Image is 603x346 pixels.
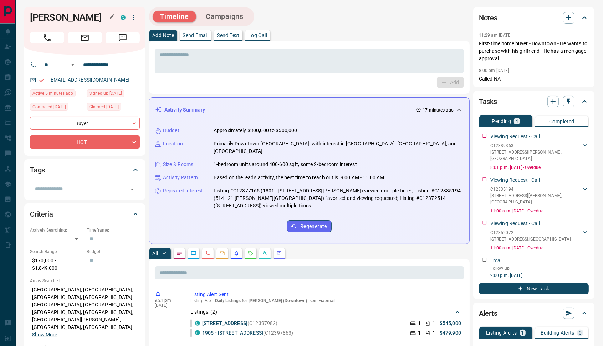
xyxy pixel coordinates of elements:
p: 4 [515,119,518,124]
button: Open [127,184,137,194]
p: C12335194 [490,186,582,192]
p: Areas Searched: [30,278,140,284]
p: Location [163,140,183,148]
div: Listings: (2) [190,305,461,319]
svg: Lead Browsing Activity [191,251,196,256]
h1: [PERSON_NAME] [30,12,110,23]
p: $545,000 [440,320,461,327]
p: Approximately $300,000 to $500,000 [214,127,297,134]
svg: Requests [248,251,254,256]
p: Follow up [490,265,589,272]
p: Listing #C12377165 (1801 - [STREET_ADDRESS][PERSON_NAME]) viewed multiple times; Listing #C123351... [214,187,464,210]
p: Search Range: [30,248,83,255]
div: Notes [479,9,589,26]
p: Email [490,257,503,264]
p: [STREET_ADDRESS] , [GEOGRAPHIC_DATA] [490,236,571,242]
div: Sat Sep 06 2025 [30,103,83,113]
div: condos.ca [121,15,126,20]
p: Primarily Downtown [GEOGRAPHIC_DATA], with interest in [GEOGRAPHIC_DATA], [GEOGRAPHIC_DATA], and ... [214,140,464,155]
p: 1 [521,330,524,335]
button: Open [68,61,77,69]
button: Campaigns [199,11,251,22]
p: Budget [163,127,179,134]
p: 8:00 pm [DATE] [479,68,509,73]
p: Activity Pattern [163,174,198,181]
p: Based on the lead's activity, the best time to reach out is: 9:00 AM - 11:00 AM [214,174,384,181]
p: [DATE] [155,303,180,308]
button: Timeline [153,11,196,22]
p: Listings: ( 2 ) [190,308,217,316]
p: Pending [492,119,511,124]
p: Budget: [87,248,140,255]
span: Email [68,32,102,43]
p: C12389363 [490,143,582,149]
div: Activity Summary17 minutes ago [155,103,464,117]
p: [STREET_ADDRESS][PERSON_NAME] , [GEOGRAPHIC_DATA] [490,192,582,205]
p: Viewing Request - Call [490,176,540,184]
div: Alerts [479,305,589,322]
h2: Tags [30,164,45,176]
p: Timeframe: [87,227,140,233]
p: First-time home buyer - Downtown - He wants to purchase with his girlfriend - He has a mortgage a... [479,40,589,62]
svg: Agent Actions [276,251,282,256]
p: 8:01 p.m. [DATE] - Overdue [490,164,589,171]
p: Called NA [479,75,589,83]
p: 11:00 a.m. [DATE] - Overdue [490,208,589,214]
div: Tasks [479,93,589,110]
span: Call [30,32,64,43]
p: Send Text [217,33,240,38]
svg: Calls [205,251,211,256]
a: [STREET_ADDRESS] [202,320,247,326]
div: C12352072[STREET_ADDRESS],[GEOGRAPHIC_DATA] [490,228,589,244]
span: Active 5 minutes ago [32,90,73,97]
div: Criteria [30,206,140,223]
p: Viewing Request - Call [490,220,540,227]
p: 0 [579,330,582,335]
p: Add Note [152,33,174,38]
p: 2:00 p.m. [DATE] [490,272,589,279]
button: New Task [479,283,589,294]
p: Repeated Interest [163,187,203,195]
p: Completed [549,119,574,124]
svg: Opportunities [262,251,268,256]
p: Listing Alert Sent [190,291,461,298]
p: Actively Searching: [30,227,83,233]
h2: Criteria [30,208,53,220]
a: 1905 - [STREET_ADDRESS] [202,330,263,336]
div: Sat Sep 06 2025 [87,89,140,99]
p: All [152,251,158,256]
h2: Tasks [479,96,497,107]
p: 1 [418,329,421,337]
p: Send Email [183,33,208,38]
h2: Notes [479,12,497,24]
button: Regenerate [287,220,332,232]
a: [EMAIL_ADDRESS][DOMAIN_NAME] [49,77,130,83]
p: 1 [433,329,435,337]
p: 1 [433,320,435,327]
p: Log Call [248,33,267,38]
p: 1 [418,320,421,327]
p: [GEOGRAPHIC_DATA], [GEOGRAPHIC_DATA], [GEOGRAPHIC_DATA], [GEOGRAPHIC_DATA] | [GEOGRAPHIC_DATA], [... [30,284,140,341]
p: $479,900 [440,329,461,337]
div: Buyer [30,117,140,130]
p: 1-bedroom units around 400-600 sqft, some 2-bedroom interest [214,161,357,168]
p: $170,000 - $1,849,000 [30,255,83,274]
p: Activity Summary [164,106,205,114]
p: Size & Rooms [163,161,194,168]
p: Building Alerts [541,330,574,335]
span: Daily Listings for [PERSON_NAME] (Downtown) [215,298,307,303]
svg: Notes [177,251,182,256]
p: Viewing Request - Call [490,133,540,140]
span: Contacted [DATE] [32,103,66,110]
p: (C12397863) [202,329,293,337]
p: Listing Alert : - sent via email [190,298,461,303]
p: 11:00 a.m. [DATE] - Overdue [490,245,589,251]
p: 9:21 pm [155,298,180,303]
p: (C12397982) [202,320,278,327]
p: 17 minutes ago [423,107,454,113]
div: Tags [30,161,140,179]
div: C12335194[STREET_ADDRESS][PERSON_NAME],[GEOGRAPHIC_DATA] [490,185,589,207]
div: Thu Sep 11 2025 [30,89,83,99]
div: Sat Sep 06 2025 [87,103,140,113]
p: C12352072 [490,229,571,236]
